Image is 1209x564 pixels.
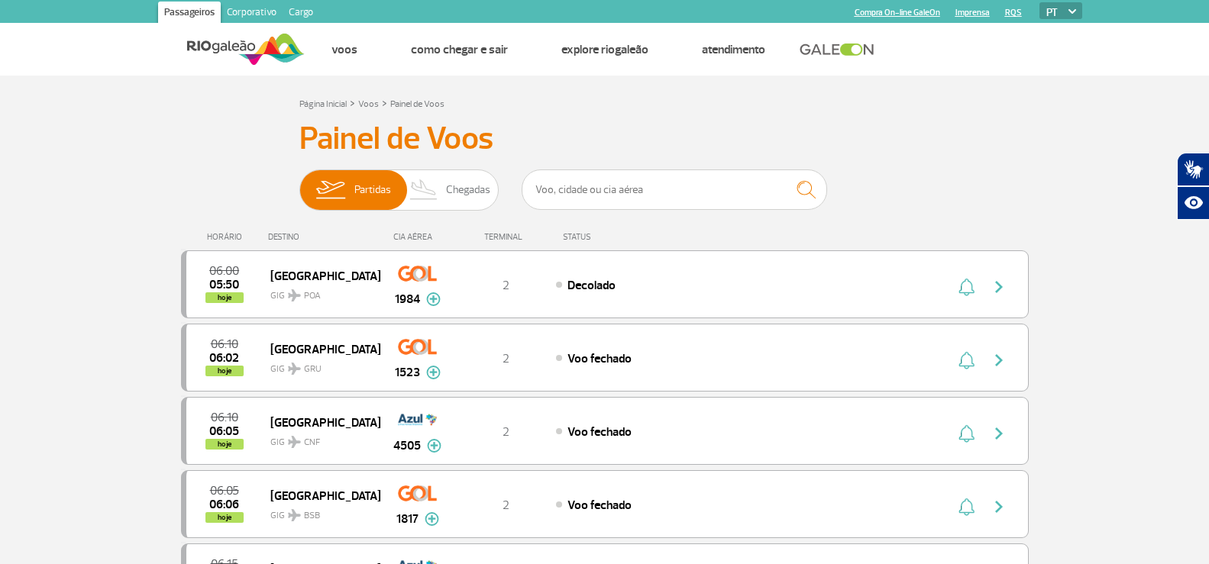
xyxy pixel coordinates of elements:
span: CNF [304,436,320,450]
span: hoje [205,512,244,523]
span: 2025-08-26 06:06:08 [209,499,239,510]
a: Corporativo [221,2,283,26]
span: Voo fechado [567,424,632,440]
span: 2 [503,424,509,440]
div: TERMINAL [456,232,555,242]
a: Página Inicial [299,98,347,110]
a: RQS [1005,8,1022,18]
span: 2 [503,351,509,366]
img: seta-direita-painel-voo.svg [990,351,1008,369]
span: 2025-08-26 06:05:00 [210,485,239,496]
span: 1984 [395,290,420,308]
div: STATUS [555,232,680,242]
span: 1817 [396,510,419,528]
a: Explore RIOgaleão [561,42,648,57]
div: HORÁRIO [186,232,269,242]
a: Compra On-line GaleOn [855,8,940,18]
span: 1523 [395,363,420,382]
img: seta-direita-painel-voo.svg [990,498,1008,516]
span: [GEOGRAPHIC_DATA] [270,339,368,359]
span: hoje [205,366,244,376]
span: hoje [205,292,244,303]
span: Voo fechado [567,498,632,513]
img: slider-desembarque [402,170,447,210]
a: Voos [331,42,357,57]
span: 4505 [393,437,421,455]
a: Como chegar e sair [411,42,508,57]
a: Cargo [283,2,319,26]
span: BSB [304,509,320,523]
img: sino-painel-voo.svg [958,351,975,369]
span: GRU [304,363,322,376]
span: hoje [205,439,244,450]
span: 2 [503,498,509,513]
span: 2025-08-26 06:10:00 [211,412,238,423]
a: Voos [358,98,379,110]
div: CIA AÉREA [380,232,456,242]
span: Partidas [354,170,391,210]
span: Chegadas [446,170,490,210]
span: Decolado [567,278,616,293]
span: GIG [270,427,368,450]
span: 2025-08-26 06:00:00 [209,266,239,276]
span: 2025-08-26 06:02:30 [209,353,239,363]
a: > [350,94,355,111]
span: Voo fechado [567,351,632,366]
span: 2025-08-26 05:50:15 [209,279,239,290]
a: Passageiros [158,2,221,26]
img: sino-painel-voo.svg [958,498,975,516]
img: destiny_airplane.svg [288,289,301,301]
div: Plugin de acessibilidade da Hand Talk. [1177,153,1209,220]
a: > [382,94,387,111]
span: POA [304,289,321,303]
img: sino-painel-voo.svg [958,424,975,443]
span: GIG [270,501,368,523]
span: [GEOGRAPHIC_DATA] [270,485,368,505]
a: Atendimento [702,42,765,57]
img: mais-info-painel-voo.svg [425,512,439,526]
span: GIG [270,354,368,376]
img: seta-direita-painel-voo.svg [990,278,1008,296]
a: Painel de Voos [390,98,444,110]
img: destiny_airplane.svg [288,436,301,448]
img: mais-info-painel-voo.svg [426,292,441,306]
span: 2025-08-26 06:10:00 [211,339,238,350]
h3: Painel de Voos [299,120,910,158]
input: Voo, cidade ou cia aérea [522,169,827,210]
img: slider-embarque [306,170,354,210]
img: destiny_airplane.svg [288,363,301,375]
img: mais-info-painel-voo.svg [426,366,441,379]
img: sino-painel-voo.svg [958,278,975,296]
span: [GEOGRAPHIC_DATA] [270,412,368,432]
span: [GEOGRAPHIC_DATA] [270,266,368,285]
img: mais-info-painel-voo.svg [427,439,441,453]
img: destiny_airplane.svg [288,509,301,521]
button: Abrir recursos assistivos. [1177,186,1209,220]
button: Abrir tradutor de língua de sinais. [1177,153,1209,186]
span: 2025-08-26 06:05:54 [209,426,239,437]
a: Imprensa [955,8,990,18]
img: seta-direita-painel-voo.svg [990,424,1008,443]
div: DESTINO [268,232,380,242]
span: 2 [503,278,509,293]
span: GIG [270,281,368,303]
